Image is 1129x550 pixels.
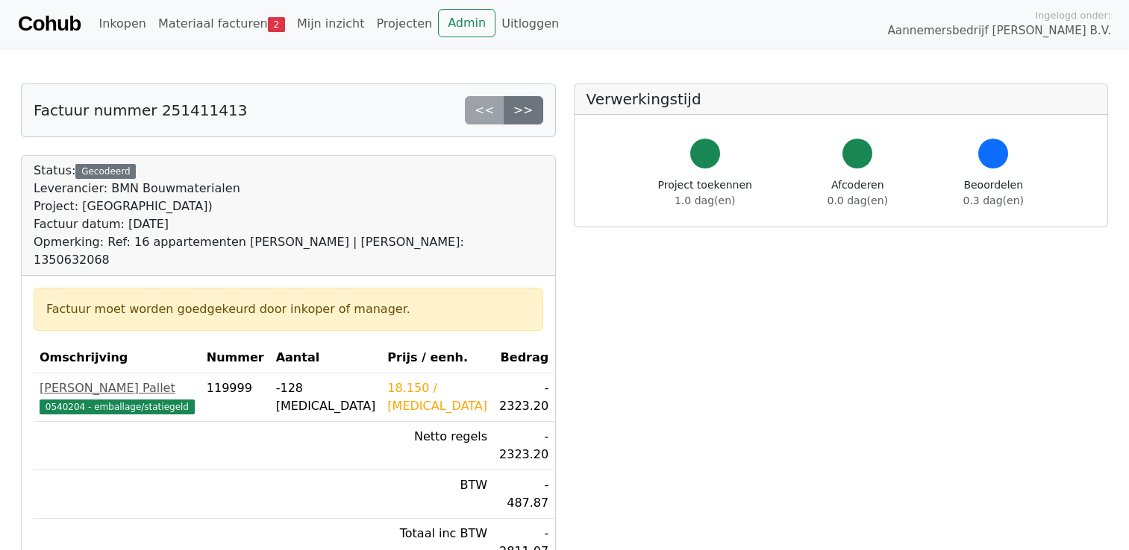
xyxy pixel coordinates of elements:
[291,9,371,39] a: Mijn inzicht
[381,470,493,519] td: BTW
[34,101,247,119] h5: Factuur nummer 251411413
[18,6,81,42] a: Cohub
[270,343,382,373] th: Aantal
[93,9,151,39] a: Inkopen
[34,233,543,269] div: Opmerking: Ref: 16 appartementen [PERSON_NAME] | [PERSON_NAME]: 1350632068
[493,343,554,373] th: Bedrag
[152,9,291,39] a: Materiaal facturen2
[658,177,752,209] div: Project toekennen
[34,343,201,373] th: Omschrijving
[46,300,531,318] div: Factuur moet worden goedgekeurd door inkoper of manager.
[268,17,285,32] span: 2
[828,195,888,206] span: 0.0 dag(en)
[34,215,543,233] div: Factuur datum: [DATE]
[1035,8,1111,22] span: Ingelogd onder:
[34,162,543,269] div: Status:
[587,90,1096,108] h5: Verwerkingstijd
[40,379,195,415] a: [PERSON_NAME] Pallet0540204 - emballage/statiegeld
[75,164,136,179] div: Gecodeerd
[675,195,735,206] span: 1.0 dag(en)
[201,343,270,373] th: Nummer
[381,343,493,373] th: Prijs / eenh.
[34,197,543,215] div: Project: [GEOGRAPHIC_DATA])
[276,379,376,415] div: -128 [MEDICAL_DATA]
[381,422,493,470] td: Netto regels
[495,9,565,39] a: Uitloggen
[493,422,554,470] td: - 2323.20
[828,177,888,209] div: Afcoderen
[40,379,195,397] div: [PERSON_NAME] Pallet
[34,180,543,197] div: Leverancier: BMN Bouwmaterialen
[963,177,1024,209] div: Beoordelen
[201,373,270,422] td: 119999
[963,195,1024,206] span: 0.3 dag(en)
[493,470,554,519] td: - 487.87
[40,399,195,414] span: 0540204 - emballage/statiegeld
[887,22,1111,39] span: Aannemersbedrijf [PERSON_NAME] B.V.
[387,379,487,415] div: 18.150 / [MEDICAL_DATA]
[438,9,495,37] a: Admin
[370,9,438,39] a: Projecten
[493,373,554,422] td: - 2323.20
[504,96,543,124] a: >>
